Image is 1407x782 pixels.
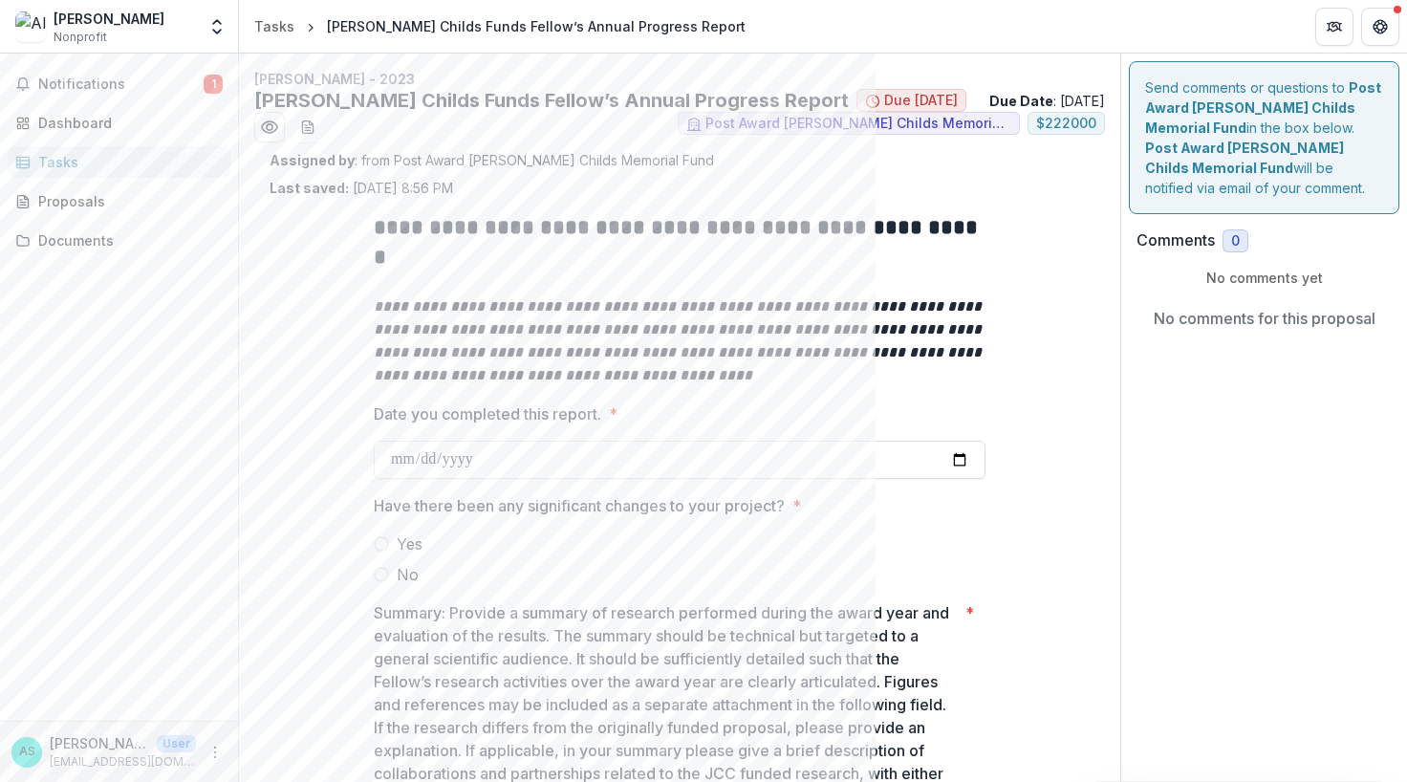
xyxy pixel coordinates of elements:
span: Post Award [PERSON_NAME] Childs Memorial Fund [705,116,1011,132]
div: Documents [38,230,215,250]
div: [PERSON_NAME] Childs Funds Fellow’s Annual Progress Report [327,16,746,36]
p: : from Post Award [PERSON_NAME] Childs Memorial Fund [270,150,1090,170]
p: No comments yet [1136,268,1392,288]
div: Tasks [254,16,294,36]
p: : [DATE] [989,91,1105,111]
nav: breadcrumb [247,12,753,40]
a: Tasks [247,12,302,40]
span: 0 [1231,233,1240,250]
strong: Last saved: [270,180,349,196]
h2: Comments [1136,231,1215,250]
button: More [204,741,227,764]
div: Dashboard [38,113,215,133]
button: Notifications1 [8,69,230,99]
span: 1 [204,75,223,94]
button: Preview 314f08a0-c9e3-462d-868c-9047fab119b9.pdf [254,112,285,142]
span: Yes [397,532,422,555]
h2: [PERSON_NAME] Childs Funds Fellow’s Annual Progress Report [254,89,849,112]
p: [PERSON_NAME] - 2023 [254,69,1105,89]
strong: Due Date [989,93,1053,109]
strong: Post Award [PERSON_NAME] Childs Memorial Fund [1145,140,1344,176]
span: No [397,563,419,586]
strong: Assigned by [270,152,355,168]
div: Proposals [38,191,215,211]
div: [PERSON_NAME] [54,9,164,29]
img: Alexandra Schnell [15,11,46,42]
button: Get Help [1361,8,1399,46]
p: User [157,735,196,752]
button: Partners [1315,8,1353,46]
div: Alexandra Schnell [19,746,35,758]
a: Tasks [8,146,230,178]
a: Proposals [8,185,230,217]
p: Have there been any significant changes to your project? [374,494,785,517]
button: download-word-button [292,112,323,142]
p: [DATE] 8:56 PM [270,178,453,198]
a: Dashboard [8,107,230,139]
p: No comments for this proposal [1154,307,1375,330]
button: Open entity switcher [204,8,230,46]
strong: Post Award [PERSON_NAME] Childs Memorial Fund [1145,79,1381,136]
div: Send comments or questions to in the box below. will be notified via email of your comment. [1129,61,1399,214]
span: Nonprofit [54,29,107,46]
a: Documents [8,225,230,256]
span: $ 222000 [1036,116,1096,132]
div: Tasks [38,152,215,172]
span: Notifications [38,76,204,93]
p: Date you completed this report. [374,402,601,425]
span: Due [DATE] [884,93,958,109]
p: [PERSON_NAME] [50,733,149,753]
p: [EMAIL_ADDRESS][DOMAIN_NAME] [50,753,196,771]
